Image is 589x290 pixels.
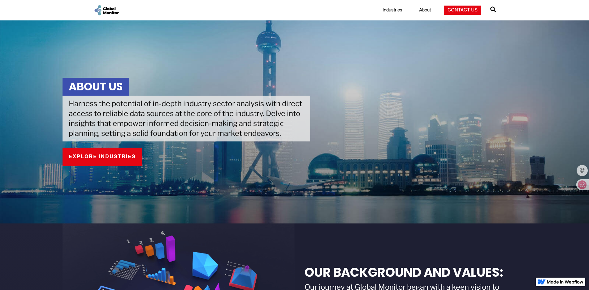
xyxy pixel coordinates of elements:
[379,7,406,13] a: Industries
[93,4,119,16] a: home
[547,280,583,284] img: Made in Webflow
[490,5,496,14] span: 
[63,96,310,141] div: Harness the potential of in-depth industry sector analysis with direct access to reliable data so...
[305,266,517,279] h1: Our Background and Values:
[415,7,435,13] a: About
[444,6,481,15] a: Contact Us
[63,78,129,96] h1: About Us
[63,148,142,166] a: EXPLORE INDUSTRIES
[490,4,496,16] a: 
